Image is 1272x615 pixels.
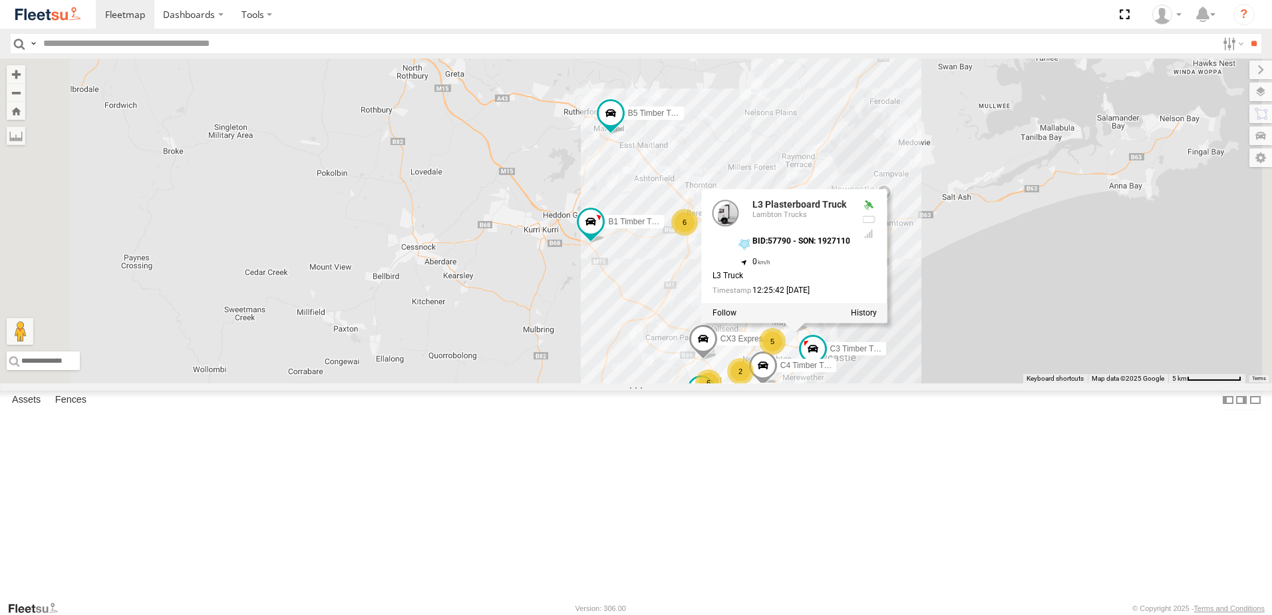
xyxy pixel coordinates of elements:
a: Terms (opens in new tab) [1252,376,1266,381]
div: © Copyright 2025 - [1132,604,1265,612]
label: Hide Summary Table [1249,391,1262,410]
div: Date/time of location update [713,286,850,295]
label: Map Settings [1249,148,1272,167]
span: B5 Timber Truck [628,108,686,118]
span: Map data ©2025 Google [1092,375,1164,382]
span: 5 km [1172,375,1187,382]
div: 6 [671,209,698,236]
div: L3 Truck [713,272,850,281]
div: Lambton Trucks [752,212,850,220]
label: Dock Summary Table to the Right [1235,391,1248,410]
span: C4 Timber Truck [780,361,839,370]
div: Version: 306.00 [575,604,626,612]
button: Zoom Home [7,102,25,120]
span: B1 Timber Truck [608,217,666,226]
img: fleetsu-logo-horizontal.svg [13,5,82,23]
button: Drag Pegman onto the map to open Street View [7,318,33,345]
label: Measure [7,126,25,145]
div: No battery health information received from this device. [861,214,877,225]
span: 0 [752,258,770,267]
div: 6 [695,369,722,396]
label: View Asset History [851,308,877,317]
label: Realtime tracking of Asset [713,308,736,317]
label: Dock Summary Table to the Left [1221,391,1235,410]
button: Zoom out [7,83,25,102]
span: C3 Timber Truck [830,344,889,353]
div: Gary Hudson [1148,5,1186,25]
a: Visit our Website [7,602,69,615]
button: Keyboard shortcuts [1027,374,1084,383]
button: Map Scale: 5 km per 78 pixels [1168,374,1245,383]
a: Terms and Conditions [1194,604,1265,612]
label: Fences [49,391,93,409]
label: Search Filter Options [1217,34,1246,53]
div: L3 Plasterboard Truck [752,200,850,210]
i: ? [1233,4,1255,25]
div: 5 [759,328,786,355]
div: Valid GPS Fix [861,200,877,211]
label: Search Query [28,34,39,53]
label: Assets [5,391,47,409]
span: CX3 Express Ute [720,334,782,343]
button: Zoom in [7,65,25,83]
div: BID:57790 - SON: 1927110 [752,238,850,246]
div: GSM Signal = 4 [861,229,877,240]
div: 2 [727,358,754,385]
